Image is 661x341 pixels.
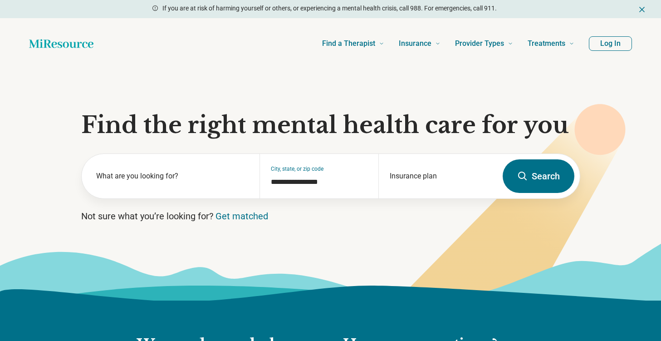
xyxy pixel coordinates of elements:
[399,25,441,62] a: Insurance
[215,211,268,222] a: Get matched
[455,25,513,62] a: Provider Types
[81,112,580,139] h1: Find the right mental health care for you
[29,35,93,53] a: Home page
[322,37,375,50] span: Find a Therapist
[322,25,384,62] a: Find a Therapist
[399,37,431,50] span: Insurance
[162,4,497,13] p: If you are at risk of harming yourself or others, or experiencing a mental health crisis, call 98...
[528,37,565,50] span: Treatments
[503,159,574,193] button: Search
[96,171,249,182] label: What are you looking for?
[81,210,580,222] p: Not sure what you’re looking for?
[528,25,574,62] a: Treatments
[589,36,632,51] button: Log In
[455,37,504,50] span: Provider Types
[637,4,646,15] button: Dismiss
